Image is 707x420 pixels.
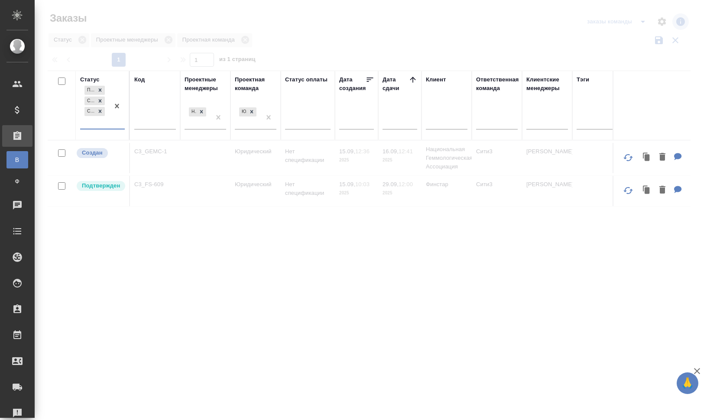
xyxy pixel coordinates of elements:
div: Клиент [426,75,446,84]
div: Ответственная команда [476,75,519,93]
div: Тэги [577,75,589,84]
button: Для КМ: к оригам [670,181,686,199]
div: Выставляет КМ после уточнения всех необходимых деталей и получения согласия клиента на запуск. С ... [76,180,125,192]
a: Ф [6,173,28,190]
div: Юридический [239,107,247,116]
button: Клонировать [639,149,655,166]
div: Клиентские менеджеры [526,75,568,93]
div: Статус оплаты [285,75,328,84]
div: Дата сдачи [383,75,409,93]
span: 🙏 [680,374,695,392]
div: Не указано [189,107,197,116]
button: Удалить [655,149,670,166]
div: Создан [84,97,95,106]
div: Согласование КП [84,107,95,116]
button: Удалить [655,181,670,199]
span: В [11,155,24,164]
div: Проектная команда [235,75,276,93]
div: Подтвержден, Создан, Согласование КП [84,96,106,107]
div: Юридический [238,107,257,117]
div: Статус [80,75,100,84]
div: Не указано [188,107,207,117]
div: Подтвержден, Создан, Согласование КП [84,85,106,96]
button: Обновить [618,147,639,168]
div: Подтвержден [84,86,95,95]
button: Для КМ: от КВ Оргкомитет Национальной Геммологической Ассоциации. Мы организуем Международную нау... [670,149,686,166]
span: Ф [11,177,24,186]
div: Код [134,75,145,84]
button: Клонировать [639,181,655,199]
div: Проектные менеджеры [185,75,226,93]
button: Обновить [618,180,639,201]
button: 🙏 [677,372,698,394]
a: В [6,151,28,168]
p: Подтвержден [82,181,120,190]
div: Выставляется автоматически при создании заказа [76,147,125,159]
p: Создан [82,149,103,157]
div: Дата создания [339,75,366,93]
